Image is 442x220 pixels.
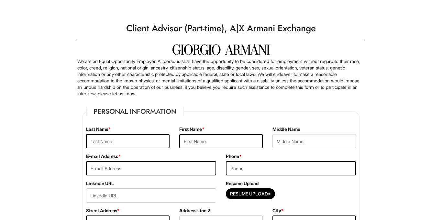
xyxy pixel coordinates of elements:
[272,207,284,214] label: City
[86,134,170,148] input: Last Name
[74,19,368,37] h1: Client Advisor (Part-time), A|X Armani Exchange
[86,188,216,203] input: LinkedIn URL
[272,134,356,148] input: Middle Name
[226,180,259,187] label: Resume Upload
[179,126,204,132] label: First Name
[86,161,216,175] input: E-mail Address
[179,134,263,148] input: First Name
[179,207,210,214] label: Address Line 2
[226,161,356,175] input: Phone
[77,58,365,97] p: We are an Equal Opportunity Employer. All persons shall have the opportunity to be considered for...
[86,153,121,160] label: E-mail Address
[86,126,111,132] label: Last Name
[86,207,120,214] label: Street Address
[226,188,275,199] button: Resume Upload*Resume Upload*
[86,180,114,187] label: LinkedIn URL
[272,126,300,132] label: Middle Name
[86,107,184,116] legend: Personal Information
[226,153,242,160] label: Phone
[172,44,270,55] img: Giorgio Armani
